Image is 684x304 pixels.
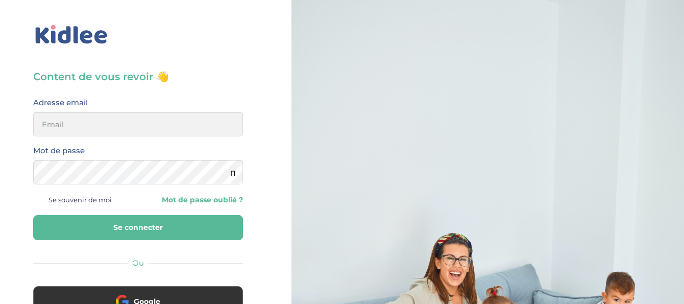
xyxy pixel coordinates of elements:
span: Ou [132,258,144,268]
img: logo_kidlee_bleu [33,23,110,46]
button: Se connecter [33,215,243,240]
a: Mot de passe oublié ? [145,195,242,205]
label: Mot de passe [33,144,85,157]
input: Email [33,112,243,136]
label: Adresse email [33,96,88,109]
h3: Content de vous revoir 👋 [33,69,243,84]
span: Se souvenir de moi [48,193,112,206]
